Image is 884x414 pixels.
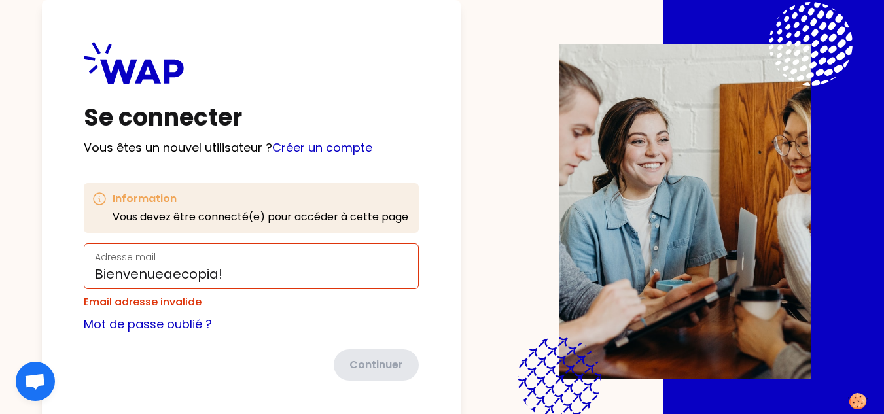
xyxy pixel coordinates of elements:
img: Description [559,44,811,379]
a: Créer un compte [272,139,372,156]
h1: Se connecter [84,105,419,131]
div: Ouvrir le chat [16,362,55,401]
button: Continuer [334,349,419,381]
h3: Information [113,191,408,207]
a: Mot de passe oublié ? [84,316,212,332]
div: Email adresse invalide [84,294,419,310]
label: Adresse mail [95,250,156,264]
p: Vous devez être connecté(e) pour accéder à cette page [113,209,408,225]
p: Vous êtes un nouvel utilisateur ? [84,139,419,157]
